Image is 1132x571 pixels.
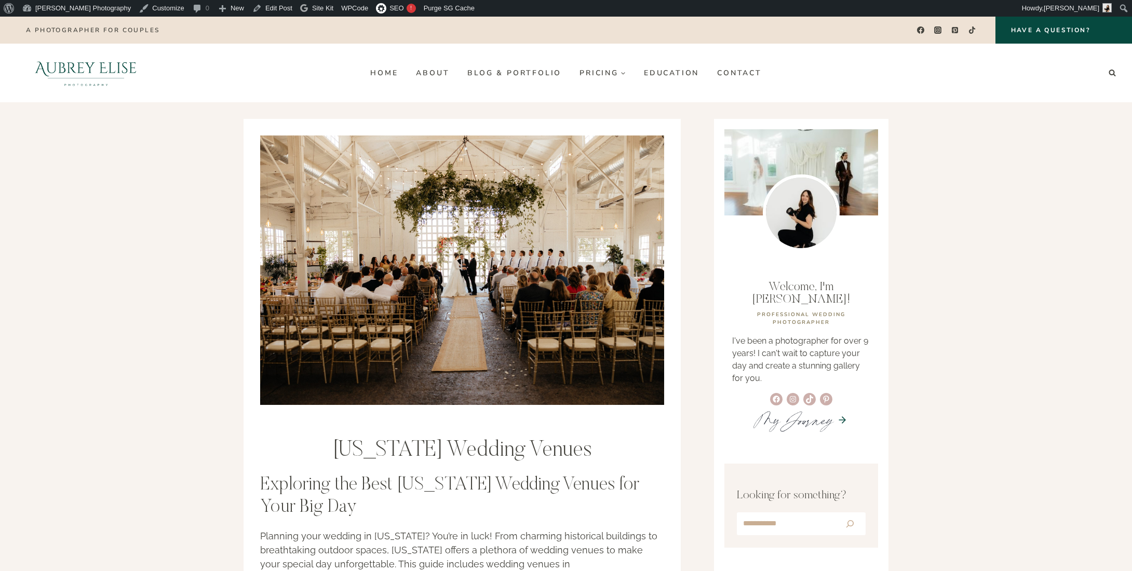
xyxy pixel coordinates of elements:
span: Site Kit [312,4,333,12]
a: TikTok [965,23,980,38]
a: Pricing [571,64,635,81]
span: [PERSON_NAME] [1044,4,1099,12]
a: Education [635,64,708,81]
h1: [US_STATE] Wedding Venues [260,438,664,464]
button: View Search Form [1105,66,1120,80]
a: Home [361,64,407,81]
p: A photographer for couples [26,26,159,34]
p: I've been a photographer for over 9 years! I can't wait to capture your day and create a stunning... [732,335,870,385]
a: Blog & Portfolio [459,64,571,81]
div: ! [407,4,416,13]
a: Instagram [931,23,946,38]
span: Pricing [580,69,626,77]
a: MyJourney [755,405,833,435]
p: Welcome, I'm [PERSON_NAME]! [732,281,870,306]
img: Aubrey Elise Photography [12,44,159,102]
a: Have a Question? [995,17,1132,44]
button: Search [836,514,864,533]
a: Pinterest [948,23,963,38]
img: Utah wedding photographer Aubrey Williams [763,174,840,251]
em: Journey [781,405,833,435]
img: the white shanty utah wedding venue [260,135,664,405]
nav: Primary [361,64,771,81]
a: Facebook [913,23,928,38]
p: Looking for something? [737,487,866,505]
h2: Exploring the Best [US_STATE] Wedding Venues for Your Big Day [260,474,664,519]
a: Contact [708,64,771,81]
p: professional WEDDING PHOTOGRAPHER [732,311,870,327]
span: SEO [389,4,403,12]
a: About [407,64,459,81]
